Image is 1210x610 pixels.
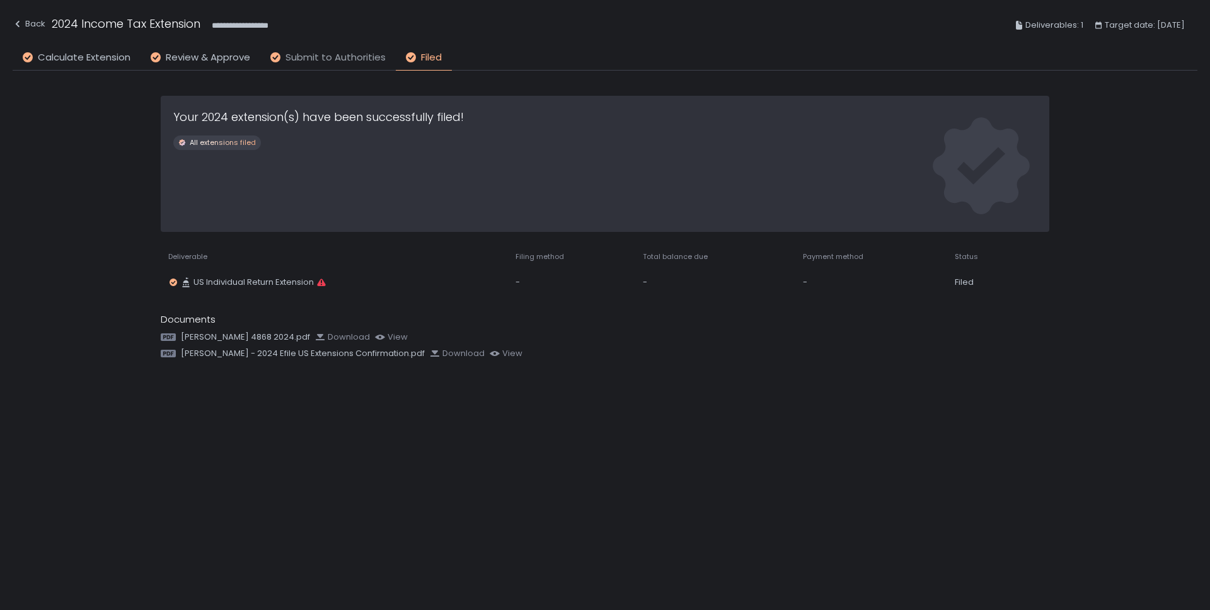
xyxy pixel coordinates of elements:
span: Calculate Extension [38,50,130,65]
span: Submit to Authorities [285,50,386,65]
button: Back [13,15,45,36]
span: Total balance due [643,252,708,262]
div: Documents [161,313,1049,327]
div: Back [13,16,45,32]
span: [PERSON_NAME] 4868 2024.pdf [181,331,310,343]
span: Payment method [803,252,863,262]
span: US Individual Return Extension [193,277,314,288]
button: view [490,348,522,359]
span: Target date: [DATE] [1105,18,1185,33]
div: - [516,277,628,288]
span: Status [955,252,978,262]
button: view [375,331,408,343]
span: - [643,277,647,288]
span: All extensions filed [190,138,256,147]
span: Review & Approve [166,50,250,65]
span: Deliverable [168,252,207,262]
div: Filed [955,277,1017,288]
span: Filed [421,50,442,65]
button: Download [315,331,370,343]
button: Download [430,348,485,359]
span: - [803,277,807,288]
span: [PERSON_NAME] - 2024 Efile US Extensions Confirmation.pdf [181,348,425,359]
span: Deliverables: 1 [1025,18,1083,33]
h1: 2024 Income Tax Extension [52,15,200,32]
h1: Your 2024 extension(s) have been successfully filed! [173,108,464,125]
span: Filing method [516,252,564,262]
